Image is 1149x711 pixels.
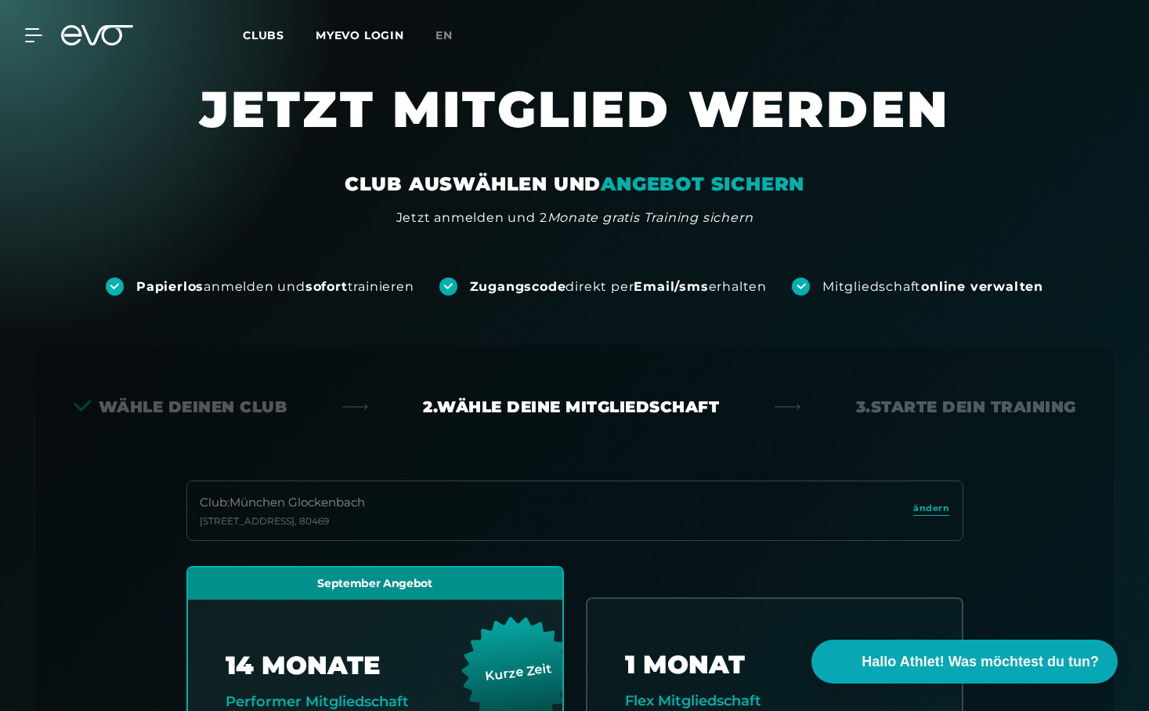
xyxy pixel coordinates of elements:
[811,640,1118,684] button: Hallo Athlet! Was möchtest du tun?
[345,172,804,197] div: CLUB AUSWÄHLEN UND
[435,27,472,45] a: en
[305,279,348,294] strong: sofort
[136,279,204,294] strong: Papierlos
[435,28,453,42] span: en
[601,172,804,195] em: ANGEBOT SICHERN
[547,210,753,225] em: Monate gratis Training sichern
[423,396,719,418] div: 2. Wähle deine Mitgliedschaft
[822,278,1043,296] div: Mitgliedschaft
[200,515,365,528] div: [STREET_ADDRESS] , 80469
[243,27,316,42] a: Clubs
[470,279,566,294] strong: Zugangscode
[136,278,414,296] div: anmelden und trainieren
[105,78,1045,172] h1: JETZT MITGLIED WERDEN
[74,396,287,418] div: Wähle deinen Club
[634,279,708,294] strong: Email/sms
[921,279,1043,294] strong: online verwalten
[396,209,753,227] div: Jetzt anmelden und 2
[200,494,365,512] div: Club : München Glockenbach
[243,28,284,42] span: Clubs
[862,651,1099,673] span: Hallo Athlet! Was möchtest du tun?
[913,502,949,515] span: ändern
[316,28,404,42] a: MYEVO LOGIN
[470,278,767,296] div: direkt per erhalten
[856,396,1076,418] div: 3. Starte dein Training
[913,502,949,520] a: ändern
